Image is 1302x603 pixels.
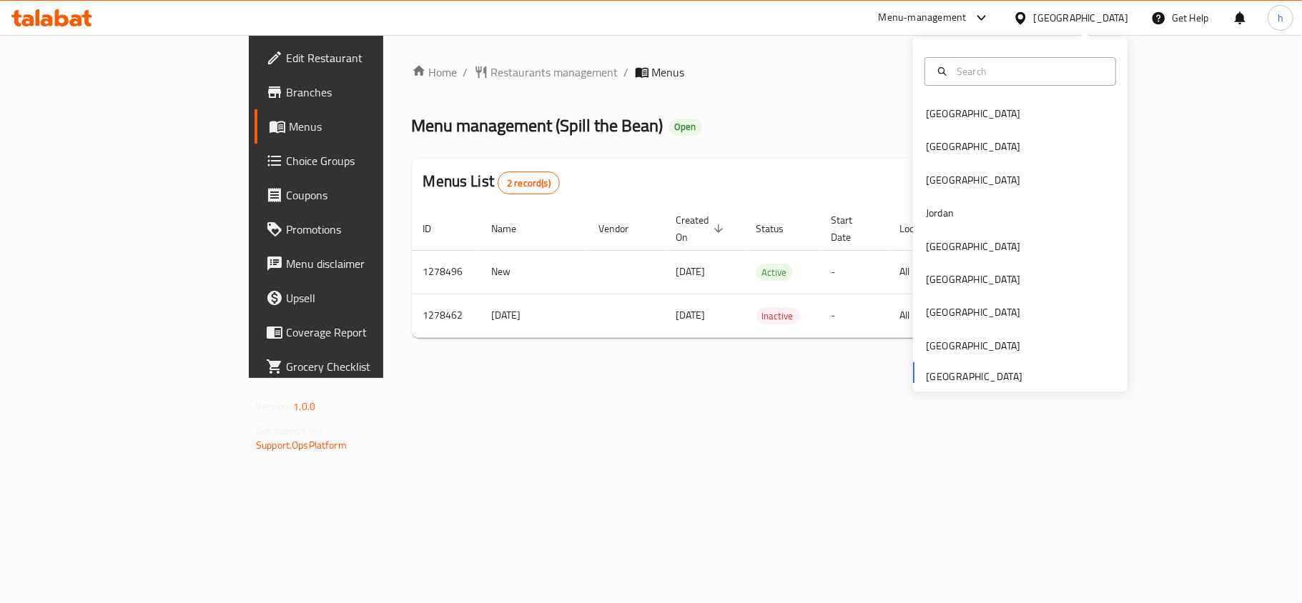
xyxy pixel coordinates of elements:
[599,220,648,237] span: Vendor
[286,255,455,272] span: Menu disclaimer
[423,171,560,194] h2: Menus List
[676,306,706,324] span: [DATE]
[492,220,536,237] span: Name
[498,176,559,190] span: 2 record(s)
[286,49,455,66] span: Edit Restaurant
[926,338,1020,354] div: [GEOGRAPHIC_DATA]
[889,250,962,294] td: All
[652,64,685,81] span: Menus
[832,211,872,246] span: Start Date
[756,308,799,324] span: Inactive
[926,304,1020,320] div: [GEOGRAPHIC_DATA]
[256,436,347,454] a: Support.OpsPlatform
[756,307,799,324] div: Inactive
[293,397,315,416] span: 1.0.0
[412,207,1123,338] table: enhanced table
[412,64,1025,81] nav: breadcrumb
[926,239,1020,254] div: [GEOGRAPHIC_DATA]
[676,262,706,281] span: [DATE]
[286,324,455,341] span: Coverage Report
[255,315,466,349] a: Coverage Report
[820,294,889,337] td: -
[669,119,702,136] div: Open
[286,358,455,375] span: Grocery Checklist
[480,250,588,294] td: New
[926,139,1020,154] div: [GEOGRAPHIC_DATA]
[286,186,455,204] span: Coupons
[879,9,967,26] div: Menu-management
[256,422,322,440] span: Get support on:
[926,205,954,221] div: Jordan
[756,264,793,281] div: Active
[255,75,466,109] a: Branches
[951,64,1107,79] input: Search
[255,178,466,212] a: Coupons
[255,144,466,178] a: Choice Groups
[412,109,664,141] span: Menu management ( Spill the Bean )
[255,41,466,75] a: Edit Restaurant
[756,264,793,281] span: Active
[255,281,466,315] a: Upsell
[286,152,455,169] span: Choice Groups
[624,64,629,81] li: /
[286,84,455,101] span: Branches
[926,172,1020,188] div: [GEOGRAPHIC_DATA]
[669,121,702,133] span: Open
[255,212,466,246] a: Promotions
[900,220,945,237] span: Locale
[1278,10,1283,26] span: h
[926,106,1020,121] div: [GEOGRAPHIC_DATA]
[256,397,291,416] span: Version:
[498,171,560,194] div: Total records count
[255,109,466,144] a: Menus
[289,118,455,135] span: Menus
[1034,10,1128,26] div: [GEOGRAPHIC_DATA]
[255,349,466,384] a: Grocery Checklist
[926,271,1020,287] div: [GEOGRAPHIC_DATA]
[491,64,618,81] span: Restaurants management
[286,289,455,307] span: Upsell
[820,250,889,294] td: -
[676,211,728,246] span: Created On
[423,220,450,237] span: ID
[889,294,962,337] td: All
[474,64,618,81] a: Restaurants management
[255,246,466,281] a: Menu disclaimer
[756,220,803,237] span: Status
[286,221,455,238] span: Promotions
[480,294,588,337] td: [DATE]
